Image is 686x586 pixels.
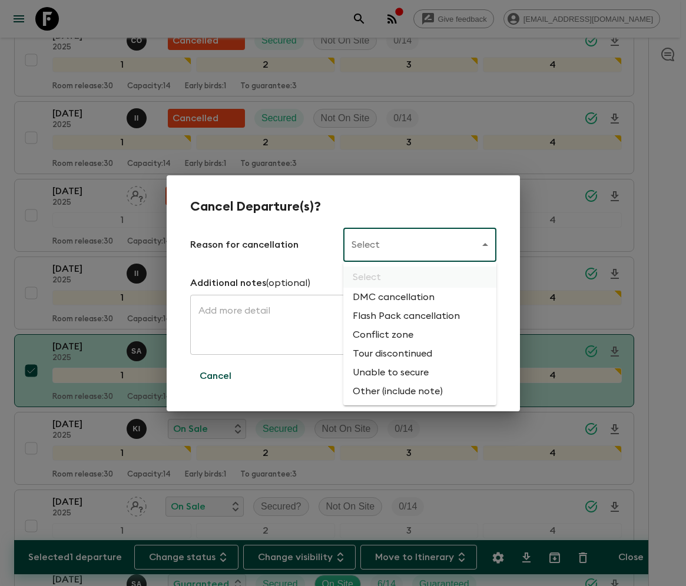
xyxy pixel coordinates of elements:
[343,382,496,401] li: Other (include note)
[343,288,496,307] li: DMC cancellation
[343,325,496,344] li: Conflict zone
[343,307,496,325] li: Flash Pack cancellation
[343,363,496,382] li: Unable to secure
[343,344,496,363] li: Tour discontinued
